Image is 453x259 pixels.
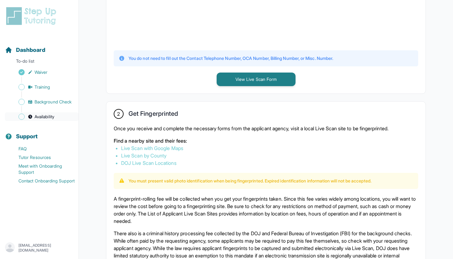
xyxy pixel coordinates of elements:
[5,83,79,91] a: Training
[2,36,76,57] button: Dashboard
[5,112,79,121] a: Availability
[129,178,371,184] p: You must present valid photo identification when being fingerprinted. Expired identification info...
[35,114,54,120] span: Availability
[114,125,418,132] p: Once you receive and complete the necessary forms from the applicant agency, visit a local Live S...
[114,195,418,225] p: A fingerprint-rolling fee will be collected when you get your fingerprints taken. Since this fee ...
[5,46,45,54] a: Dashboard
[5,242,74,253] button: [EMAIL_ADDRESS][DOMAIN_NAME]
[18,243,74,253] p: [EMAIL_ADDRESS][DOMAIN_NAME]
[35,99,71,105] span: Background Check
[129,110,178,120] h2: Get Fingerprinted
[5,144,79,153] a: FAQ
[121,152,166,159] a: Live Scan by County
[35,84,50,90] span: Training
[217,73,296,86] button: View Live Scan Form
[5,162,79,177] a: Meet with Onboarding Support
[5,98,79,106] a: Background Check
[5,68,79,77] a: Waiver
[5,6,60,26] img: logo
[2,122,76,143] button: Support
[2,58,76,67] p: To-do list
[121,160,177,166] a: DOJ Live Scan Locations
[114,137,418,144] p: Find a nearby site and their fees:
[129,55,333,61] p: You do not need to fill out the Contact Telephone Number, OCA Number, Billing Number, or Misc. Nu...
[121,145,183,151] a: Live Scan with Google Maps
[117,110,120,118] span: 2
[16,132,38,141] span: Support
[35,69,47,75] span: Waiver
[5,177,79,185] a: Contact Onboarding Support
[217,76,296,82] a: View Live Scan Form
[5,153,79,162] a: Tutor Resources
[16,46,45,54] span: Dashboard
